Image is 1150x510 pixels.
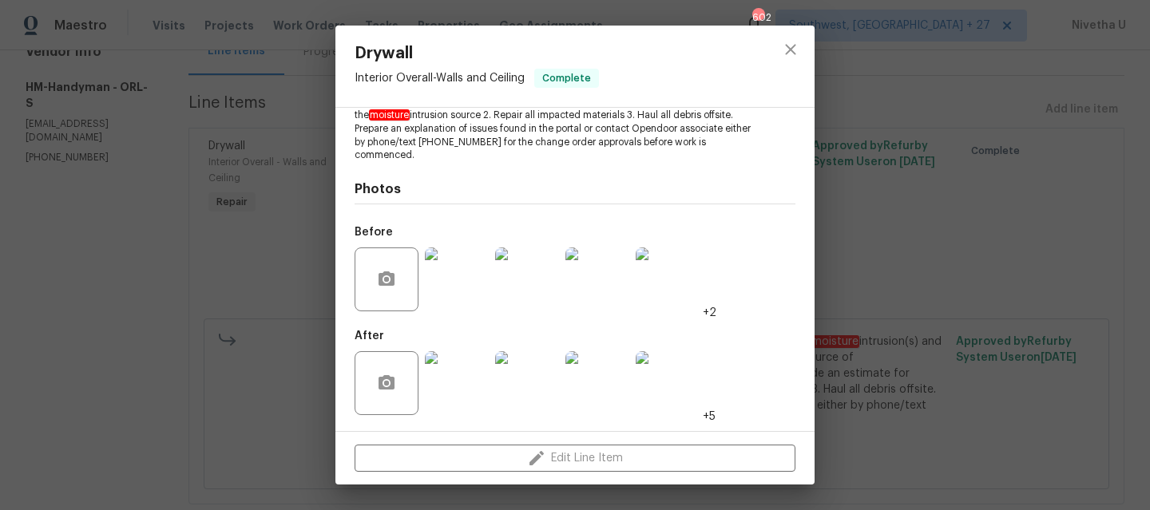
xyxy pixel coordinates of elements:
[771,30,810,69] button: close
[355,45,599,62] span: Drywall
[703,305,716,321] span: +2
[752,10,763,26] div: 602
[369,109,410,121] em: moisture
[536,70,597,86] span: Complete
[703,409,716,425] span: +5
[355,181,795,197] h4: Photos
[355,73,525,84] span: Interior Overall - Walls and Ceiling
[355,330,384,342] h5: After
[355,227,393,238] h5: Before
[355,55,751,162] span: Ceiling has sign of and heavy drywall cracking. Identify areas with any intrusion(s) and test if ...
